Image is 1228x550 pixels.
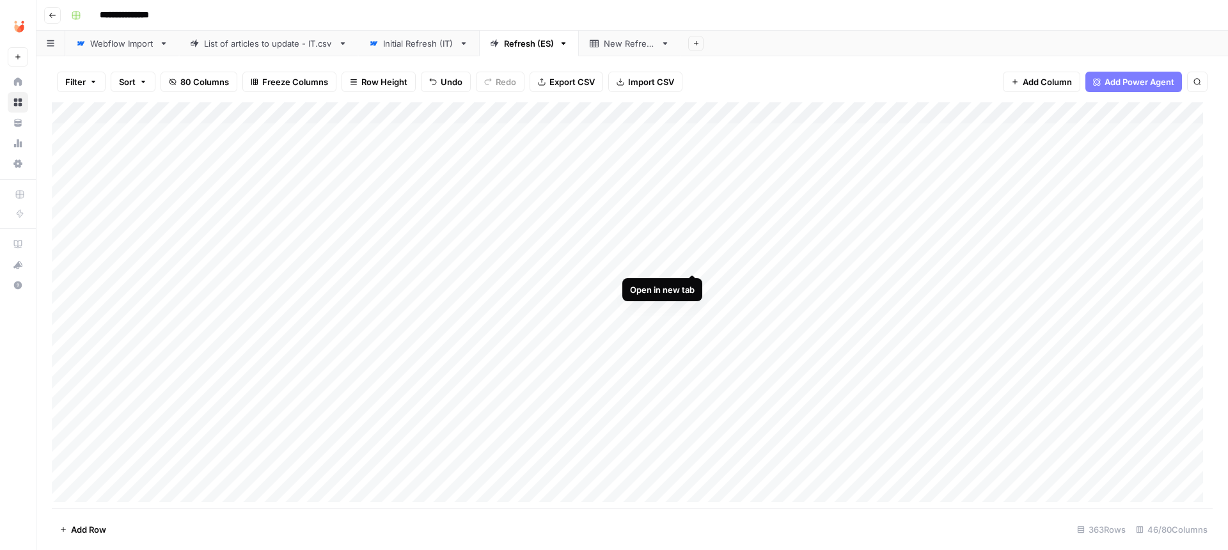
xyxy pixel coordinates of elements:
[479,31,579,56] a: Refresh (ES)
[496,75,516,88] span: Redo
[8,113,28,133] a: Your Data
[8,133,28,153] a: Usage
[8,255,28,274] div: What's new?
[383,37,454,50] div: Initial Refresh (IT)
[628,75,674,88] span: Import CSV
[441,75,462,88] span: Undo
[111,72,155,92] button: Sort
[71,523,106,536] span: Add Row
[342,72,416,92] button: Row Height
[1085,72,1182,92] button: Add Power Agent
[1072,519,1131,540] div: 363 Rows
[180,75,229,88] span: 80 Columns
[579,31,681,56] a: New Refresh
[8,153,28,174] a: Settings
[8,10,28,42] button: Workspace: Unobravo
[242,72,336,92] button: Freeze Columns
[119,75,136,88] span: Sort
[8,72,28,92] a: Home
[65,31,179,56] a: Webflow Import
[504,37,554,50] div: Refresh (ES)
[1023,75,1072,88] span: Add Column
[1131,519,1213,540] div: 46/80 Columns
[204,37,333,50] div: List of articles to update - IT.csv
[361,75,407,88] span: Row Height
[530,72,603,92] button: Export CSV
[549,75,595,88] span: Export CSV
[1105,75,1174,88] span: Add Power Agent
[161,72,237,92] button: 80 Columns
[262,75,328,88] span: Freeze Columns
[604,37,656,50] div: New Refresh
[476,72,524,92] button: Redo
[630,283,695,296] div: Open in new tab
[8,275,28,295] button: Help + Support
[179,31,358,56] a: List of articles to update - IT.csv
[8,92,28,113] a: Browse
[358,31,479,56] a: Initial Refresh (IT)
[8,255,28,275] button: What's new?
[8,234,28,255] a: AirOps Academy
[608,72,682,92] button: Import CSV
[90,37,154,50] div: Webflow Import
[421,72,471,92] button: Undo
[57,72,106,92] button: Filter
[1003,72,1080,92] button: Add Column
[65,75,86,88] span: Filter
[52,519,114,540] button: Add Row
[8,15,31,38] img: Unobravo Logo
